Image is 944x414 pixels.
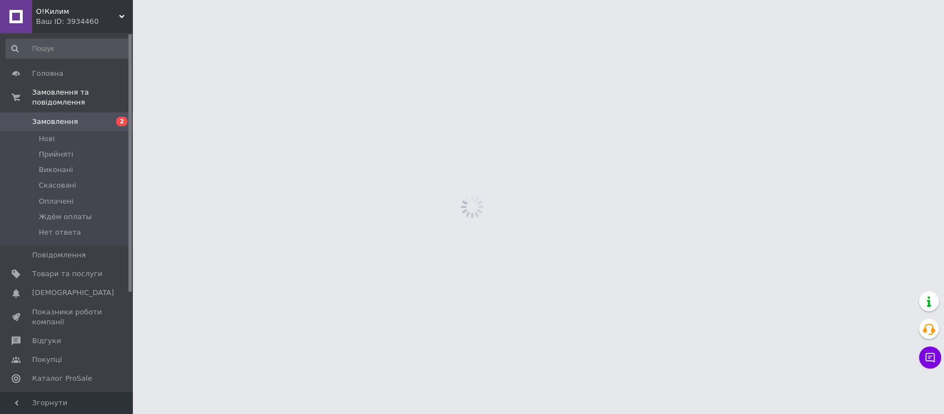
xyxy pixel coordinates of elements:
span: Замовлення та повідомлення [32,87,133,107]
span: Скасовані [39,180,76,190]
span: Ждём оплаты [39,212,92,222]
span: Відгуки [32,336,61,346]
span: Оплачені [39,196,74,206]
span: [DEMOGRAPHIC_DATA] [32,288,114,298]
span: Замовлення [32,117,78,127]
span: Каталог ProSale [32,374,92,384]
span: Показники роботи компанії [32,307,102,327]
span: Головна [32,69,63,79]
span: О!Килим [36,7,119,17]
span: Повідомлення [32,250,86,260]
button: Чат з покупцем [919,346,941,369]
span: Прийняті [39,149,73,159]
span: Покупці [32,355,62,365]
span: Нет ответа [39,227,81,237]
span: 2 [116,117,127,126]
span: Виконані [39,165,73,175]
span: Нові [39,134,55,144]
span: Товари та послуги [32,269,102,279]
div: Ваш ID: 3934460 [36,17,133,27]
input: Пошук [6,39,130,59]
